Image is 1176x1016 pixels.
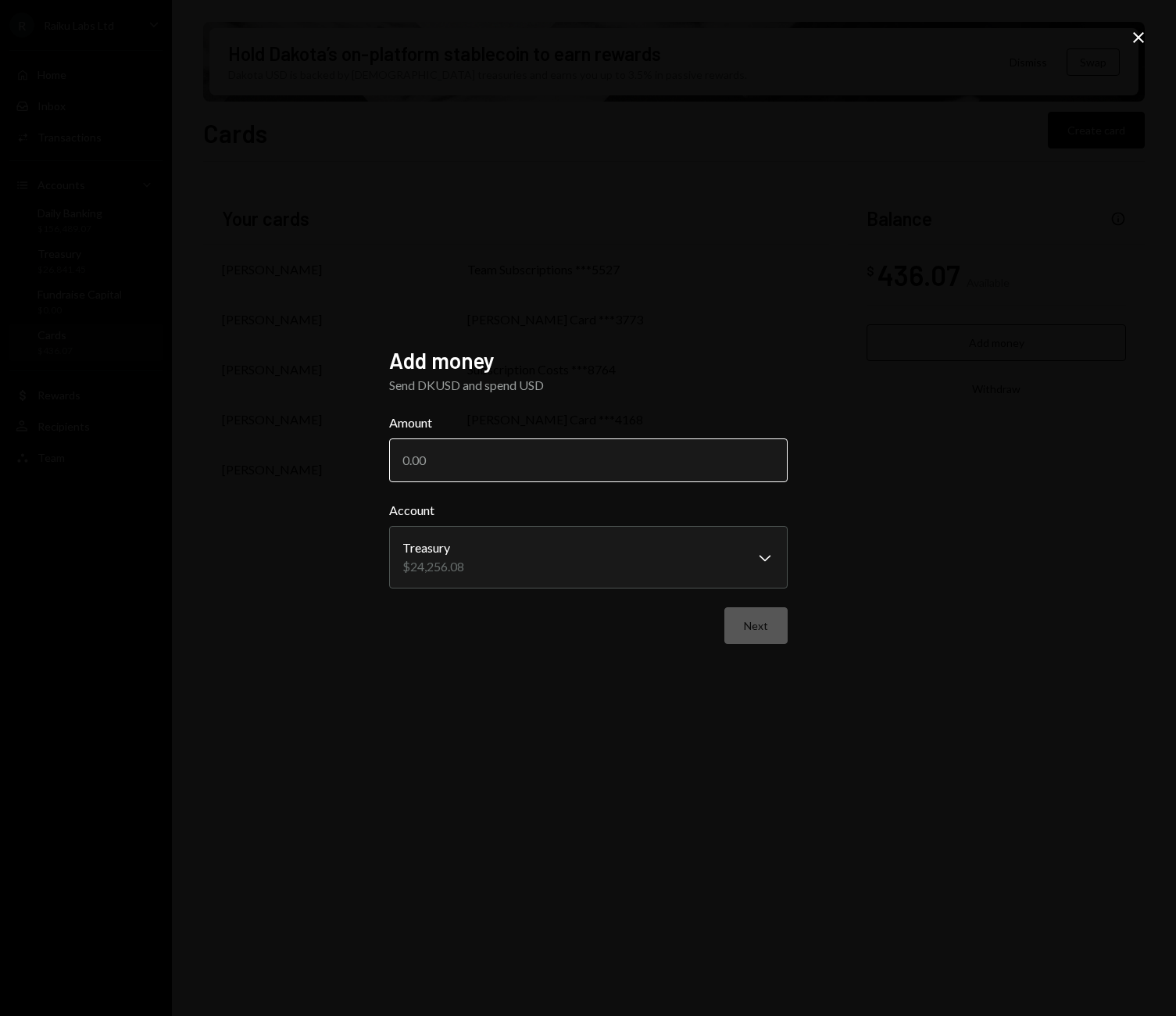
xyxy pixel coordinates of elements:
input: 0.00 [389,438,788,482]
h2: Add money [389,345,788,376]
div: Send DKUSD and spend USD [389,376,788,395]
button: Account [389,526,788,588]
label: Account [389,501,788,520]
label: Amount [389,413,788,432]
